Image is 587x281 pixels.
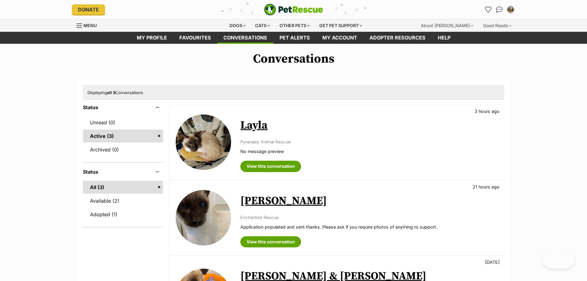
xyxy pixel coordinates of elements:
a: Adopted (1) [83,208,163,221]
p: 3 hours ago [475,108,499,114]
a: Unread (0) [83,116,163,129]
a: conversations [217,32,273,44]
a: Available (2) [83,194,163,207]
header: Status [83,105,163,110]
strong: all 3 [107,90,115,95]
div: Good Reads [479,19,516,32]
img: logo-e224e6f780fb5917bec1dbf3a21bbac754714ae5b6737aabdf751b685950b380.svg [264,4,323,15]
p: 21 hours ago [473,184,499,190]
div: Dogs [225,19,250,32]
a: Favourites [173,32,217,44]
p: No message preview [240,148,498,155]
a: My account [316,32,363,44]
header: Status [83,169,163,175]
a: Conversations [495,5,504,14]
a: Adopter resources [363,32,432,44]
a: View this conversation [240,236,301,247]
a: Archived (0) [83,143,163,156]
a: Menu [76,19,101,31]
div: Cats [251,19,274,32]
button: My account [506,5,516,14]
a: Active (3) [83,130,163,143]
p: [DATE] [485,259,499,265]
p: Enchanted Rescue [240,214,498,221]
a: Pet alerts [273,32,316,44]
span: Menu [84,23,97,28]
a: Donate [72,4,105,15]
a: Help [432,32,457,44]
a: My profile [131,32,173,44]
div: Get pet support [315,19,366,32]
img: Simon [176,190,231,246]
a: Layla [240,118,267,132]
img: Layla [176,114,231,170]
a: Favourites [483,5,493,14]
a: View this conversation [240,161,301,172]
p: Pyrenees Animal Rescue [240,138,498,145]
p: Application populated and sent thanks. Please ask if you require photos of anything to support. [240,224,498,230]
div: Other pets [275,19,314,32]
a: PetRescue [264,4,323,15]
ul: Account quick links [483,5,516,14]
span: Displaying Conversations [88,90,143,95]
iframe: Help Scout Beacon - Open [542,250,575,269]
div: About [PERSON_NAME] [417,19,478,32]
img: Ian Sprawson profile pic [508,6,514,13]
img: chat-41dd97257d64d25036548639549fe6c8038ab92f7586957e7f3b1b290dea8141.svg [496,6,503,13]
a: All (3) [83,181,163,194]
a: [PERSON_NAME] [240,194,327,208]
